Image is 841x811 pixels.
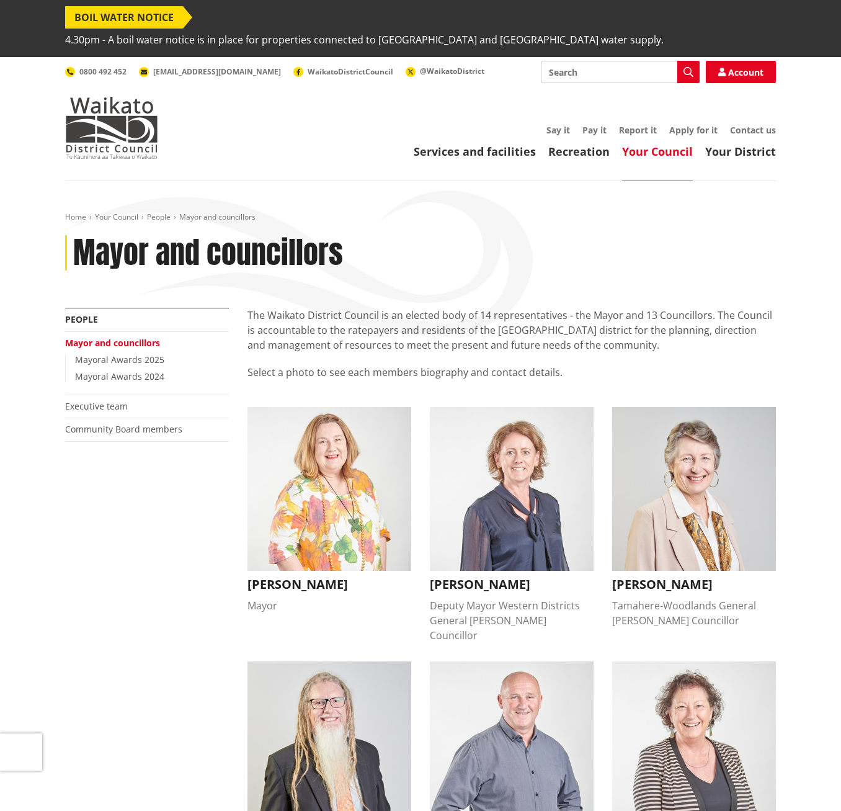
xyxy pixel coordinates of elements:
span: Mayor and councillors [179,212,256,222]
a: Services and facilities [414,144,536,159]
a: @WaikatoDistrict [406,66,484,76]
h3: [PERSON_NAME] [612,577,776,592]
a: Mayoral Awards 2024 [75,370,164,382]
a: Executive team [65,400,128,412]
button: Carolyn Eyre [PERSON_NAME] Deputy Mayor Western Districts General [PERSON_NAME] Councillor [430,407,594,643]
div: Tamahere-Woodlands General [PERSON_NAME] Councillor [612,598,776,628]
img: Carolyn Eyre [430,407,594,571]
nav: breadcrumb [65,212,776,223]
a: Pay it [582,124,607,136]
a: Say it [546,124,570,136]
h1: Mayor and councillors [73,235,343,271]
a: Apply for it [669,124,718,136]
a: Home [65,212,86,222]
span: [EMAIL_ADDRESS][DOMAIN_NAME] [153,66,281,77]
a: Mayoral Awards 2025 [75,354,164,365]
p: The Waikato District Council is an elected body of 14 representatives - the Mayor and 13 Councill... [247,308,776,352]
a: Your District [705,144,776,159]
div: Mayor [247,598,411,613]
a: Recreation [548,144,610,159]
a: 0800 492 452 [65,66,127,77]
div: Deputy Mayor Western Districts General [PERSON_NAME] Councillor [430,598,594,643]
h3: [PERSON_NAME] [430,577,594,592]
a: People [65,313,98,325]
a: WaikatoDistrictCouncil [293,66,393,77]
a: Mayor and councillors [65,337,160,349]
a: [EMAIL_ADDRESS][DOMAIN_NAME] [139,66,281,77]
a: People [147,212,171,222]
a: Your Council [95,212,138,222]
button: Crystal Beavis [PERSON_NAME] Tamahere-Woodlands General [PERSON_NAME] Councillor [612,407,776,628]
button: Jacqui Church [PERSON_NAME] Mayor [247,407,411,613]
a: Report it [619,124,657,136]
span: 0800 492 452 [79,66,127,77]
h3: [PERSON_NAME] [247,577,411,592]
input: Search input [541,61,700,83]
a: Community Board members [65,423,182,435]
img: Waikato District Council - Te Kaunihera aa Takiwaa o Waikato [65,97,158,159]
p: Select a photo to see each members biography and contact details. [247,365,776,395]
span: WaikatoDistrictCouncil [308,66,393,77]
a: Account [706,61,776,83]
span: @WaikatoDistrict [420,66,484,76]
a: Contact us [730,124,776,136]
img: Crystal Beavis [612,407,776,571]
a: Your Council [622,144,693,159]
img: Jacqui Church [247,407,411,571]
span: BOIL WATER NOTICE [65,6,183,29]
span: 4.30pm - A boil water notice is in place for properties connected to [GEOGRAPHIC_DATA] and [GEOGR... [65,29,664,51]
